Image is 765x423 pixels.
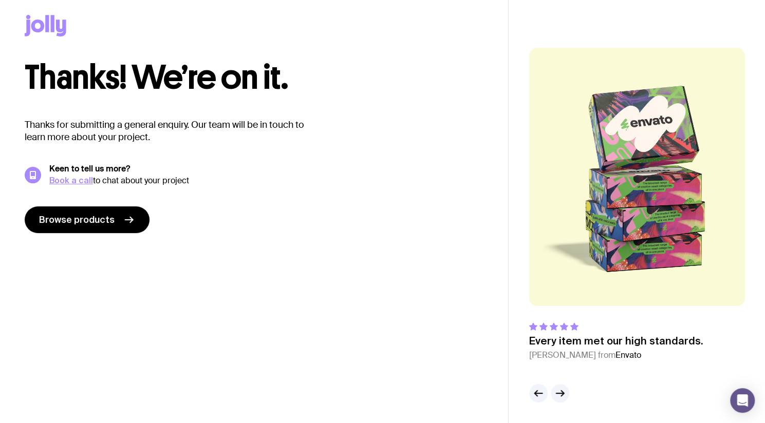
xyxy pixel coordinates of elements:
span: Envato [615,350,641,360]
div: to chat about your project [49,175,483,186]
p: Every item met our high standards. [529,335,703,347]
a: Browse products [25,206,150,233]
span: Thanks! We’re on it. [25,57,288,98]
p: Thanks for submitting a general enquiry. Our team will be in touch to learn more about your project. [25,119,321,143]
div: Open Intercom Messenger [730,388,755,413]
cite: [PERSON_NAME] from [529,349,703,361]
span: Browse products [39,214,115,226]
h5: Keen to tell us more? [49,164,483,174]
a: Book a call [49,176,93,185]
